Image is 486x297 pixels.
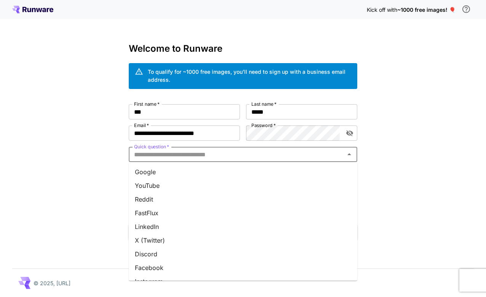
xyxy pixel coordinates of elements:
[129,206,357,220] li: FastFlux
[129,233,357,247] li: X (Twitter)
[459,2,474,17] button: In order to qualify for free credit, you need to sign up with a business email address and click ...
[129,275,357,288] li: Instagram
[397,6,456,13] span: ~1000 free images! 🎈
[129,220,357,233] li: LinkedIn
[129,261,357,275] li: Facebook
[34,279,70,287] p: © 2025, [URL]
[129,165,357,179] li: Google
[148,68,351,84] div: To qualify for ~1000 free images, you’ll need to sign up with a business email address.
[251,122,276,129] label: Password
[129,192,357,206] li: Reddit
[129,179,357,192] li: YouTube
[344,149,355,160] button: Close
[129,43,357,54] h3: Welcome to Runware
[129,247,357,261] li: Discord
[134,122,149,129] label: Email
[343,126,357,140] button: toggle password visibility
[367,6,397,13] span: Kick off with
[134,143,169,150] label: Quick question
[251,101,277,107] label: Last name
[134,101,160,107] label: First name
